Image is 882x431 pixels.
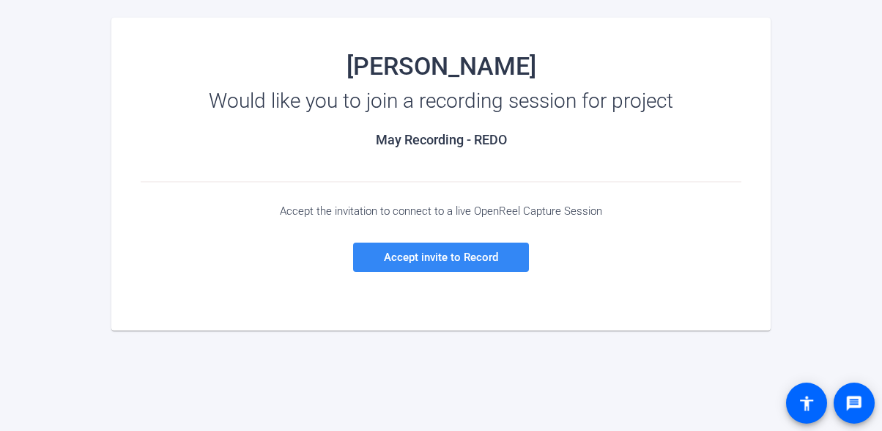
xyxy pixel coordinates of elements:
[141,205,741,218] div: Accept the invitation to connect to a live OpenReel Capture Session
[384,251,498,264] span: Accept invite to Record
[141,54,741,78] div: [PERSON_NAME]
[141,132,741,148] h2: May Recording - REDO
[845,394,863,412] mat-icon: message
[798,394,815,412] mat-icon: accessibility
[141,89,741,113] div: Would like you to join a recording session for project
[353,243,529,272] a: Accept invite to Record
